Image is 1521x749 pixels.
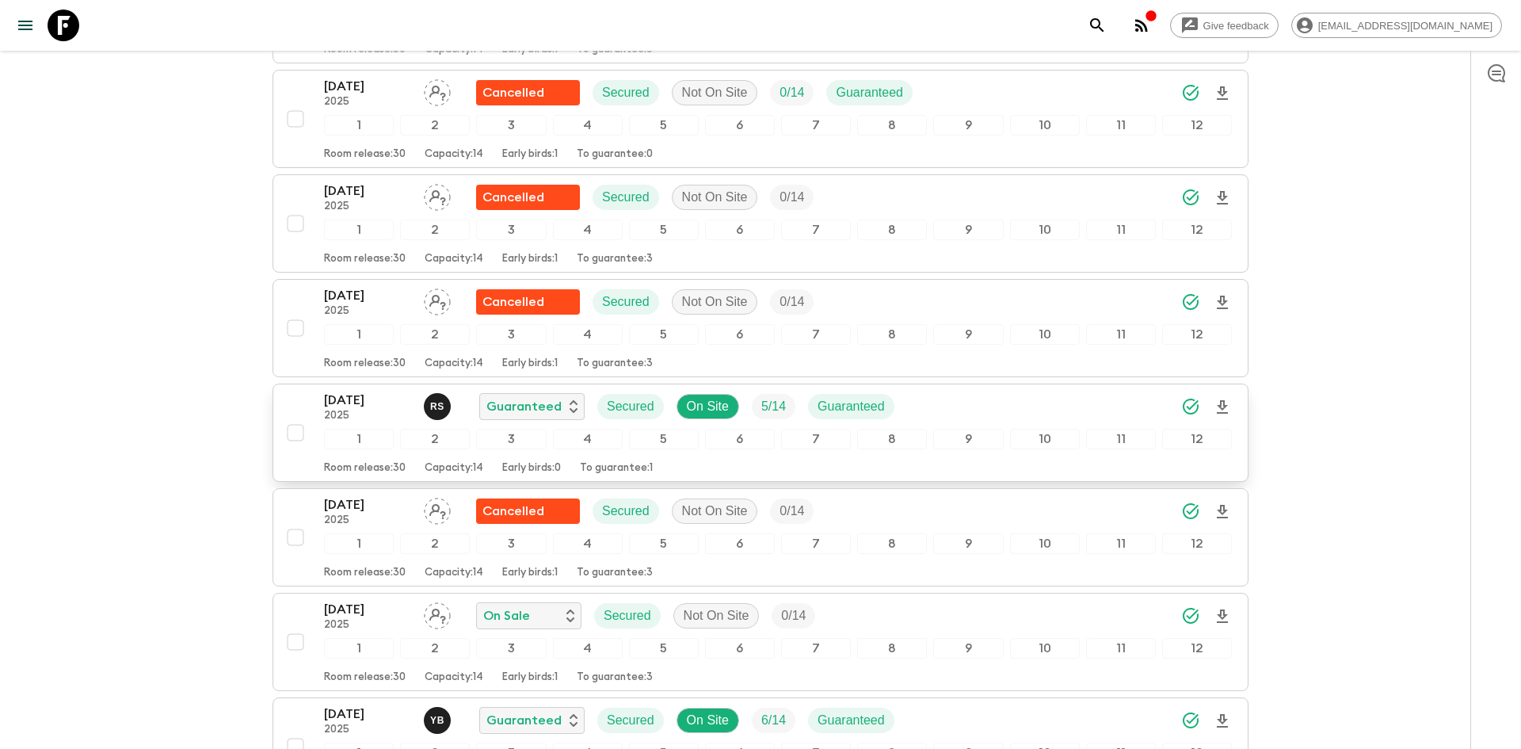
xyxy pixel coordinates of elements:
div: 12 [1162,429,1232,449]
div: 3 [476,220,546,240]
button: [DATE]2025Raka SanjayaGuaranteedSecuredOn SiteTrip FillGuaranteed123456789101112Room release:30Ca... [273,384,1248,482]
div: 7 [781,115,851,136]
div: 4 [553,533,623,554]
p: 2025 [324,619,411,632]
span: Give feedback [1195,20,1278,32]
div: 10 [1010,220,1080,240]
p: 0 / 14 [780,292,804,311]
div: 12 [1162,533,1232,554]
svg: Synced Successfully [1181,397,1200,416]
div: 10 [1010,115,1080,136]
p: 0 / 14 [780,502,804,521]
span: Assign pack leader [424,189,451,201]
div: Trip Fill [770,499,814,524]
svg: Synced Successfully [1181,606,1200,625]
p: R S [430,400,444,413]
div: 4 [553,638,623,659]
p: Guaranteed [836,83,903,102]
div: Not On Site [672,185,758,210]
div: Secured [597,708,664,733]
p: Room release: 30 [324,671,406,684]
p: Not On Site [682,188,748,207]
div: 1 [324,429,394,449]
div: 2 [400,115,470,136]
div: 6 [705,533,775,554]
p: Not On Site [682,292,748,311]
p: 2025 [324,724,411,736]
p: Not On Site [682,502,748,521]
p: Room release: 30 [324,462,406,475]
div: 1 [324,324,394,345]
svg: Synced Successfully [1181,188,1200,207]
div: 1 [324,638,394,659]
div: 8 [857,429,927,449]
div: 4 [553,429,623,449]
div: 5 [629,220,699,240]
button: [DATE]2025Assign pack leaderFlash Pack cancellationSecuredNot On SiteTrip Fill123456789101112Room... [273,488,1248,587]
svg: Download Onboarding [1213,84,1232,103]
div: 1 [324,220,394,240]
div: 11 [1086,115,1156,136]
p: Not On Site [682,83,748,102]
svg: Synced Successfully [1181,502,1200,521]
button: search adventures [1081,10,1113,41]
p: To guarantee: 3 [577,567,653,579]
svg: Download Onboarding [1213,293,1232,312]
div: 6 [705,429,775,449]
div: On Site [677,394,739,419]
div: 10 [1010,429,1080,449]
div: Trip Fill [770,289,814,315]
p: 2025 [324,514,411,527]
svg: Synced Successfully [1181,292,1200,311]
div: 3 [476,429,546,449]
div: 3 [476,638,546,659]
div: 12 [1162,324,1232,345]
div: Trip Fill [770,80,814,105]
div: 2 [400,638,470,659]
div: 4 [553,220,623,240]
p: To guarantee: 1 [580,462,653,475]
span: Raka Sanjaya [424,398,454,411]
p: Capacity: 14 [425,357,483,370]
p: [DATE] [324,705,411,724]
div: 6 [705,220,775,240]
p: On Site [687,397,729,416]
div: 9 [933,115,1003,136]
p: 5 / 14 [761,397,786,416]
div: 5 [629,429,699,449]
div: 10 [1010,638,1080,659]
p: Room release: 30 [324,253,406,266]
p: [DATE] [324,495,411,514]
div: Secured [593,499,659,524]
p: Capacity: 14 [425,148,483,161]
div: 4 [553,115,623,136]
p: Secured [602,188,650,207]
svg: Download Onboarding [1213,607,1232,626]
span: [EMAIL_ADDRESS][DOMAIN_NAME] [1309,20,1501,32]
p: Y B [430,714,444,727]
div: 9 [933,220,1003,240]
p: Guaranteed [486,711,562,730]
button: YB [424,707,454,734]
p: [DATE] [324,77,411,96]
div: [EMAIL_ADDRESS][DOMAIN_NAME] [1291,13,1502,38]
div: 1 [324,115,394,136]
p: Capacity: 14 [425,462,483,475]
p: Secured [602,502,650,521]
p: 2025 [324,410,411,422]
div: 11 [1086,324,1156,345]
span: Yogi Bear (Indra Prayogi) [424,712,454,724]
div: Flash Pack cancellation [476,499,580,524]
div: Secured [593,185,659,210]
p: Early birds: 1 [502,567,558,579]
p: To guarantee: 0 [577,148,653,161]
button: menu [10,10,41,41]
div: Trip Fill [752,708,795,733]
span: Assign pack leader [424,607,451,620]
p: Guaranteed [818,711,885,730]
div: 7 [781,638,851,659]
div: Secured [597,394,664,419]
div: Not On Site [672,289,758,315]
div: 3 [476,115,546,136]
div: Not On Site [673,603,760,629]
